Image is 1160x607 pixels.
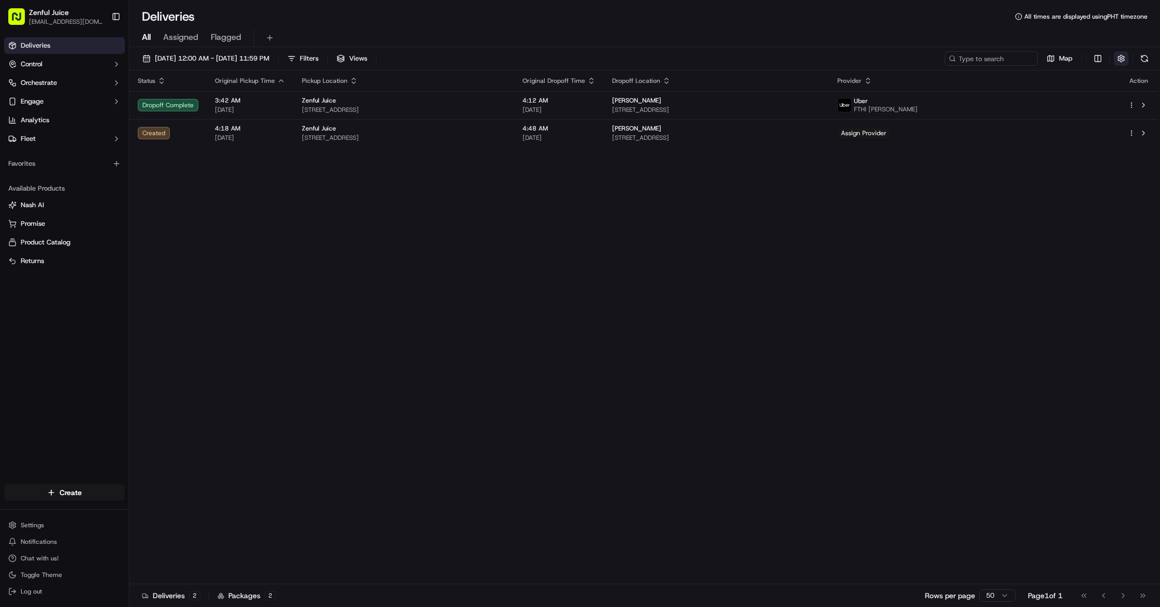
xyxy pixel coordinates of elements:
span: [STREET_ADDRESS] [302,106,506,114]
span: Toggle Theme [21,571,62,579]
span: Deliveries [21,41,50,50]
div: Packages [218,590,276,601]
span: [DATE] [215,106,285,114]
span: Flagged [211,31,241,44]
div: 📗 [10,151,19,160]
img: Nash [10,10,31,31]
span: Original Dropoff Time [523,77,585,85]
span: Create [60,487,82,498]
a: Product Catalog [8,238,121,247]
span: [DATE] [215,134,285,142]
span: [PERSON_NAME] [612,124,661,133]
a: Deliveries [4,37,125,54]
button: [EMAIL_ADDRESS][DOMAIN_NAME] [29,18,103,26]
h1: Deliveries [142,8,195,25]
p: Rows per page [925,590,975,601]
span: [DATE] [523,106,596,114]
button: Notifications [4,534,125,549]
span: Assign Provider [837,127,890,139]
span: [STREET_ADDRESS] [302,134,506,142]
div: Favorites [4,155,125,172]
span: 4:48 AM [523,124,596,133]
a: 📗Knowledge Base [6,146,83,165]
button: Refresh [1137,51,1152,66]
button: Toggle Theme [4,568,125,582]
button: Nash AI [4,197,125,213]
span: 3:42 AM [215,96,285,105]
span: Pickup Location [302,77,347,85]
span: Zenful Juice [302,96,336,105]
span: Zenful Juice [302,124,336,133]
span: Dropoff Location [612,77,660,85]
span: API Documentation [98,150,166,161]
a: Powered byPylon [73,175,125,183]
span: Views [349,54,367,63]
a: Promise [8,219,121,228]
img: uber-new-logo.jpeg [838,98,851,112]
button: Settings [4,518,125,532]
button: Views [332,51,372,66]
p: Welcome 👋 [10,41,189,58]
span: Chat with us! [21,554,59,562]
button: Promise [4,215,125,232]
button: Zenful Juice[EMAIL_ADDRESS][DOMAIN_NAME] [4,4,107,29]
span: All times are displayed using PHT timezone [1024,12,1148,21]
div: 2 [265,591,276,600]
span: Promise [21,219,45,228]
span: Analytics [21,115,49,125]
button: Chat with us! [4,551,125,566]
button: Start new chat [176,102,189,114]
span: Notifications [21,538,57,546]
span: Control [21,60,42,69]
span: Engage [21,97,44,106]
span: Provider [837,77,862,85]
button: Zenful Juice [29,7,69,18]
div: Action [1128,77,1150,85]
span: [STREET_ADDRESS] [612,106,821,114]
span: [PERSON_NAME] [612,96,661,105]
span: Knowledge Base [21,150,79,161]
span: Original Pickup Time [215,77,275,85]
span: [DATE] 12:00 AM - [DATE] 11:59 PM [155,54,269,63]
span: Pylon [103,176,125,183]
div: Page 1 of 1 [1028,590,1063,601]
span: All [142,31,151,44]
button: Filters [283,51,323,66]
div: 💻 [88,151,96,160]
div: Available Products [4,180,125,197]
button: [DATE] 12:00 AM - [DATE] 11:59 PM [138,51,274,66]
span: Settings [21,521,44,529]
button: Log out [4,584,125,599]
div: Deliveries [142,590,200,601]
a: Nash AI [8,200,121,210]
span: Status [138,77,155,85]
a: 💻API Documentation [83,146,170,165]
button: Product Catalog [4,234,125,251]
a: Returns [8,256,121,266]
button: Create [4,484,125,501]
span: Assigned [163,31,198,44]
button: Orchestrate [4,75,125,91]
span: Product Catalog [21,238,70,247]
span: 4:18 AM [215,124,285,133]
span: Fleet [21,134,36,143]
span: Returns [21,256,44,266]
div: We're available if you need us! [35,109,131,118]
span: Orchestrate [21,78,57,88]
button: Returns [4,253,125,269]
span: [STREET_ADDRESS] [612,134,821,142]
input: Got a question? Start typing here... [27,67,186,78]
button: Control [4,56,125,73]
span: [DATE] [523,134,596,142]
span: FTHI [PERSON_NAME] [854,105,918,113]
button: Engage [4,93,125,110]
span: Log out [21,587,42,596]
span: Map [1059,54,1072,63]
img: 1736555255976-a54dd68f-1ca7-489b-9aae-adbdc363a1c4 [10,99,29,118]
span: Nash AI [21,200,44,210]
button: Fleet [4,131,125,147]
span: 4:12 AM [523,96,596,105]
button: Map [1042,51,1077,66]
